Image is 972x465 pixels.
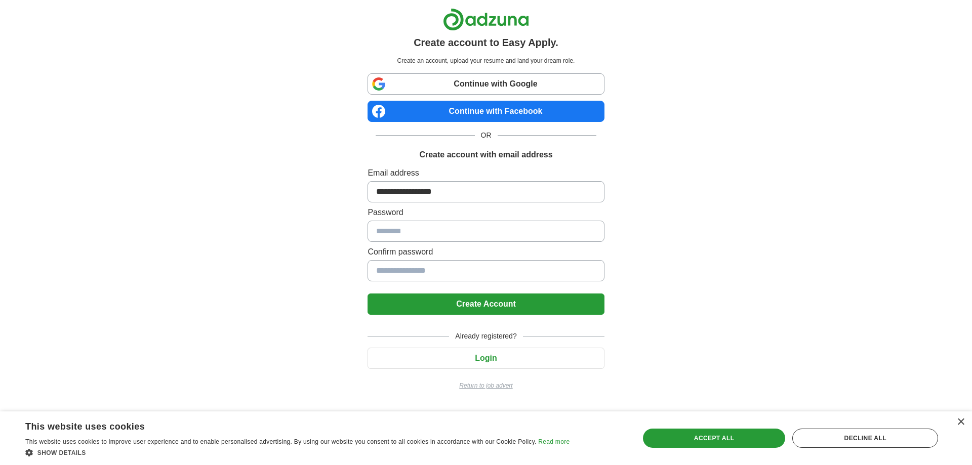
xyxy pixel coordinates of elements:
[368,381,604,390] a: Return to job advert
[414,35,558,50] h1: Create account to Easy Apply.
[368,348,604,369] button: Login
[25,438,537,445] span: This website uses cookies to improve user experience and to enable personalised advertising. By u...
[957,418,964,426] div: Close
[538,438,570,445] a: Read more, opens a new window
[475,130,498,141] span: OR
[443,8,529,31] img: Adzuna logo
[368,101,604,122] a: Continue with Facebook
[449,331,522,342] span: Already registered?
[25,447,570,457] div: Show details
[419,149,552,161] h1: Create account with email address
[368,246,604,258] label: Confirm password
[643,429,786,448] div: Accept all
[368,167,604,179] label: Email address
[25,417,544,433] div: This website uses cookies
[368,73,604,95] a: Continue with Google
[792,429,938,448] div: Decline all
[37,449,86,456] span: Show details
[370,56,602,65] p: Create an account, upload your resume and land your dream role.
[368,206,604,219] label: Password
[368,293,604,315] button: Create Account
[368,354,604,362] a: Login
